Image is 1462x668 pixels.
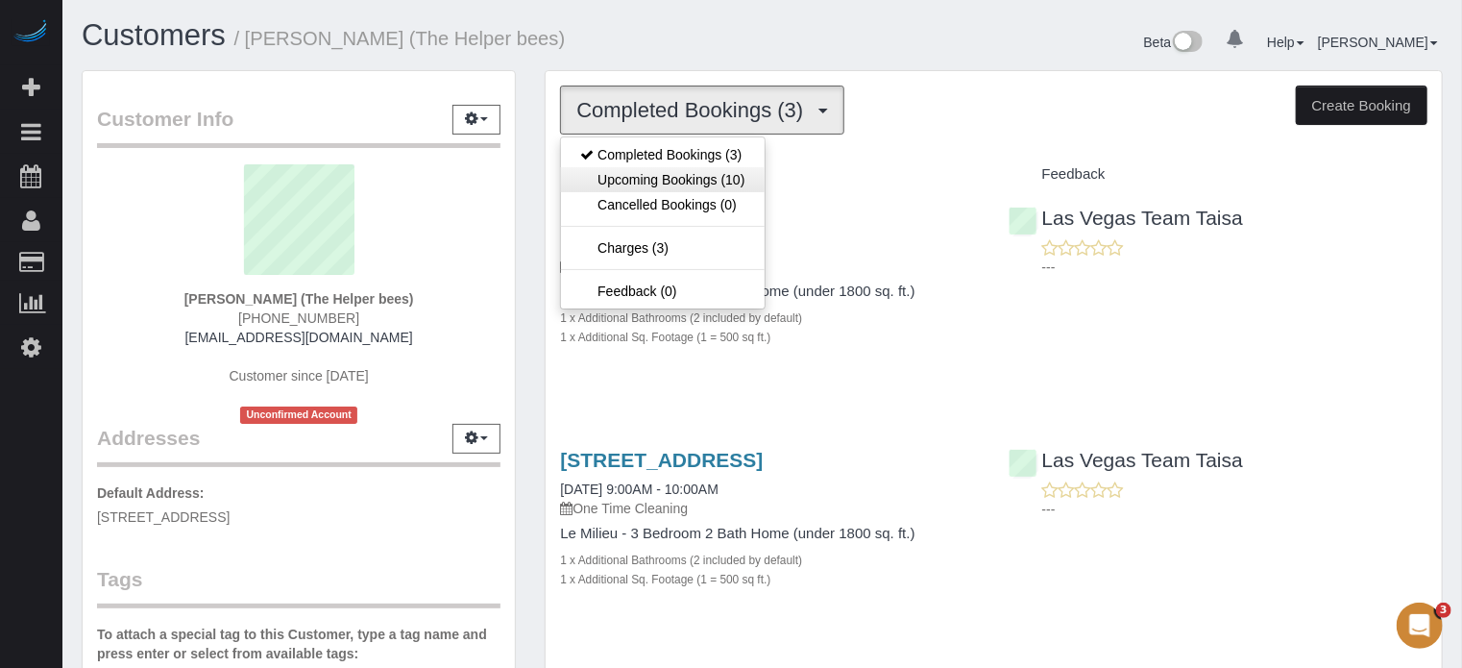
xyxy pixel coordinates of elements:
p: --- [1042,258,1427,277]
iframe: Intercom live chat [1397,603,1443,649]
a: Customers [82,18,226,52]
img: Automaid Logo [12,19,50,46]
a: Upcoming Bookings (10) [561,167,764,192]
label: To attach a special tag to this Customer, type a tag name and press enter or select from availabl... [97,625,500,663]
small: / [PERSON_NAME] (The Helper bees) [234,28,566,49]
small: 1 x Additional Bathrooms (2 included by default) [560,311,802,325]
h4: Service [560,166,979,183]
span: 3 [1436,603,1451,618]
a: Beta [1144,35,1204,50]
span: [PHONE_NUMBER] [238,310,359,326]
a: [PERSON_NAME] [1318,35,1438,50]
h4: Feedback [1009,166,1427,183]
a: [STREET_ADDRESS] [560,449,763,471]
span: Unconfirmed Account [240,407,357,423]
button: Completed Bookings (3) [560,86,844,135]
h4: Le Milieu - 3 Bedroom 2 Bath Home (under 1800 sq. ft.) [560,526,979,542]
a: Las Vegas Team Taisa [1009,207,1243,229]
a: Feedback (0) [561,279,764,304]
img: New interface [1171,31,1203,56]
label: Default Address: [97,483,205,503]
a: [DATE] 9:00AM - 10:00AM [560,482,719,497]
span: Completed Bookings (3) [576,98,813,122]
span: [STREET_ADDRESS] [97,509,230,525]
p: --- [1042,500,1427,519]
button: Create Booking [1296,86,1427,126]
a: Cancelled Bookings (0) [561,192,764,217]
p: One Time Cleaning [560,499,979,518]
a: [EMAIL_ADDRESS][DOMAIN_NAME] [185,330,413,345]
a: Help [1267,35,1304,50]
p: One Time Cleaning [560,257,979,276]
a: Completed Bookings (3) [561,142,764,167]
h4: Le Milieu - 3 Bedroom 2 Bath Home (under 1800 sq. ft.) [560,284,979,300]
span: Customer since [DATE] [230,368,369,383]
strong: [PERSON_NAME] (The Helper bees) [184,291,414,307]
legend: Customer Info [97,105,500,148]
a: Las Vegas Team Taisa [1009,449,1243,471]
small: 1 x Additional Bathrooms (2 included by default) [560,554,802,567]
small: 1 x Additional Sq. Footage (1 = 500 sq ft.) [560,573,770,586]
legend: Tags [97,565,500,608]
a: Charges (3) [561,235,764,260]
small: 1 x Additional Sq. Footage (1 = 500 sq ft.) [560,331,770,344]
